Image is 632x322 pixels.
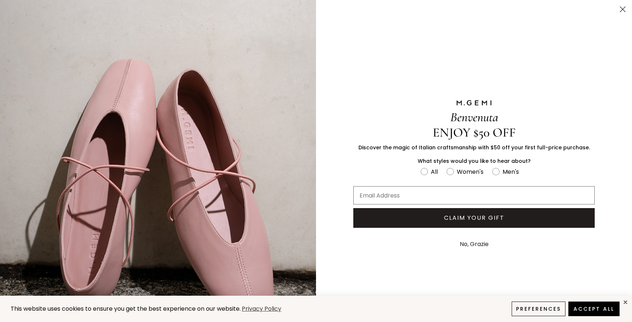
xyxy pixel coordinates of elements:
[11,304,241,313] span: This website uses cookies to ensure you get the best experience on our website.
[622,299,628,305] div: close
[450,110,498,125] span: Benvenuta
[457,167,484,176] div: Women's
[431,167,438,176] div: All
[433,125,516,140] span: ENJOY $50 OFF
[456,235,492,253] button: No, Grazie
[512,302,565,316] button: Preferences
[241,304,282,314] a: Privacy Policy (opens in a new tab)
[503,167,519,176] div: Men's
[358,144,590,151] span: Discover the magic of Italian craftsmanship with $50 off your first full-price purchase.
[616,3,629,16] button: Close dialog
[353,186,595,204] input: Email Address
[568,302,620,316] button: Accept All
[418,157,531,165] span: What styles would you like to hear about?
[353,208,595,228] button: CLAIM YOUR GIFT
[456,100,492,106] img: M.GEMI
